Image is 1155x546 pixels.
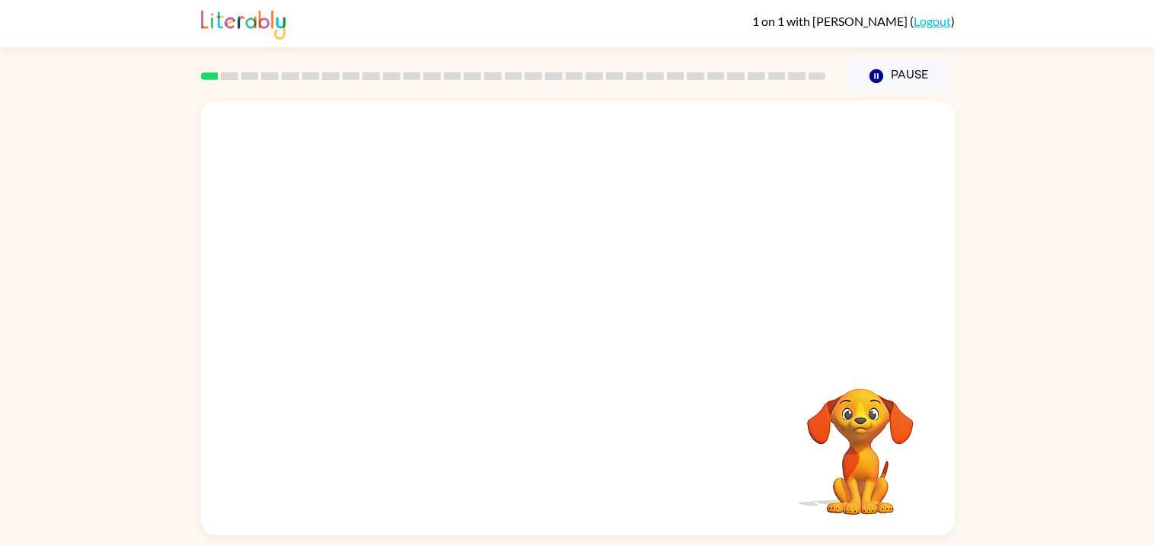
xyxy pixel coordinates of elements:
[752,14,910,28] span: 1 on 1 with [PERSON_NAME]
[844,59,955,94] button: Pause
[201,6,286,40] img: Literably
[784,365,936,517] video: Your browser must support playing .mp4 files to use Literably. Please try using another browser.
[752,14,955,28] div: ( )
[914,14,951,28] a: Logout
